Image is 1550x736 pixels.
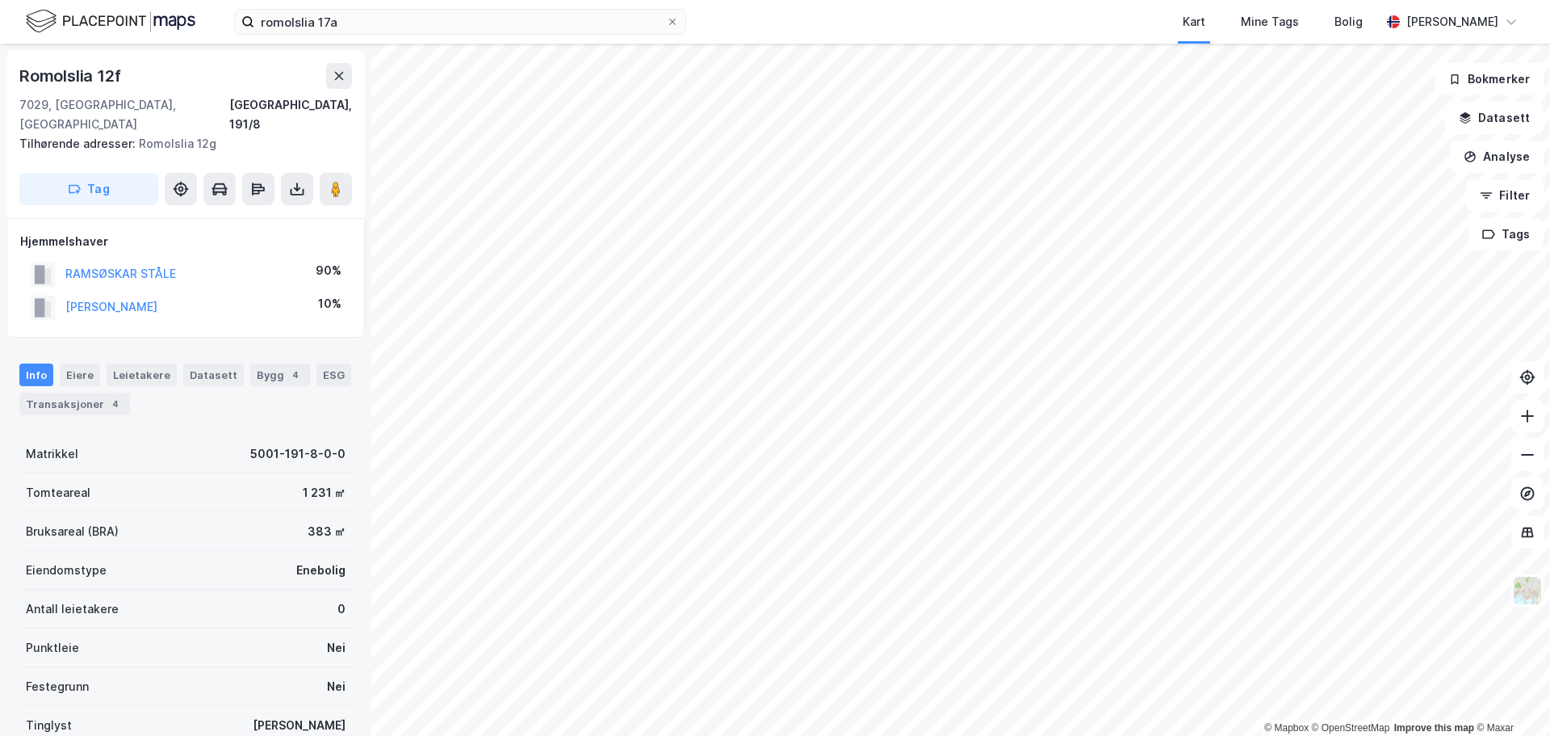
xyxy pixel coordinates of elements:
div: [PERSON_NAME] [253,716,346,735]
button: Filter [1466,179,1544,212]
div: Kart [1183,12,1205,32]
div: Tomteareal [26,483,90,503]
input: Søk på adresse, matrikkel, gårdeiere, leietakere eller personer [254,10,666,34]
div: [PERSON_NAME] [1406,12,1498,32]
div: 1 231 ㎡ [303,483,346,503]
button: Tag [19,173,158,205]
div: Bolig [1334,12,1363,32]
div: 0 [337,599,346,619]
div: Antall leietakere [26,599,119,619]
div: [GEOGRAPHIC_DATA], 191/8 [229,95,352,134]
div: 5001-191-8-0-0 [250,444,346,464]
div: Nei [327,638,346,658]
div: Romolslia 12f [19,63,124,89]
div: 7029, [GEOGRAPHIC_DATA], [GEOGRAPHIC_DATA] [19,95,229,134]
div: Info [19,364,53,386]
img: logo.f888ab2527a4732fd821a326f86c7f29.svg [26,7,195,36]
img: Z [1512,575,1543,606]
button: Bokmerker [1435,63,1544,95]
div: Bygg [250,364,310,386]
div: Matrikkel [26,444,78,464]
div: Eiendomstype [26,561,107,580]
button: Analyse [1450,141,1544,173]
span: Tilhørende adresser: [19,137,139,150]
div: Bruksareal (BRA) [26,522,119,541]
div: Enebolig [296,561,346,580]
div: 383 ㎡ [308,522,346,541]
div: Festegrunn [26,677,89,696]
a: Improve this map [1394,722,1474,734]
div: 10% [318,294,341,313]
button: Datasett [1445,102,1544,134]
div: 90% [316,261,341,280]
div: Eiere [60,364,100,386]
div: Hjemmelshaver [20,232,351,251]
div: Tinglyst [26,716,72,735]
div: ESG [316,364,351,386]
iframe: Chat Widget [1469,658,1550,736]
div: Datasett [183,364,244,386]
a: Mapbox [1264,722,1309,734]
div: Romolslia 12g [19,134,339,154]
div: Mine Tags [1241,12,1299,32]
div: Punktleie [26,638,79,658]
a: OpenStreetMap [1312,722,1390,734]
div: 4 [107,396,124,412]
div: Nei [327,677,346,696]
button: Tags [1468,218,1544,250]
div: Leietakere [107,364,177,386]
div: Kontrollprogram for chat [1469,658,1550,736]
div: Transaksjoner [19,393,130,415]
div: 4 [287,367,304,383]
